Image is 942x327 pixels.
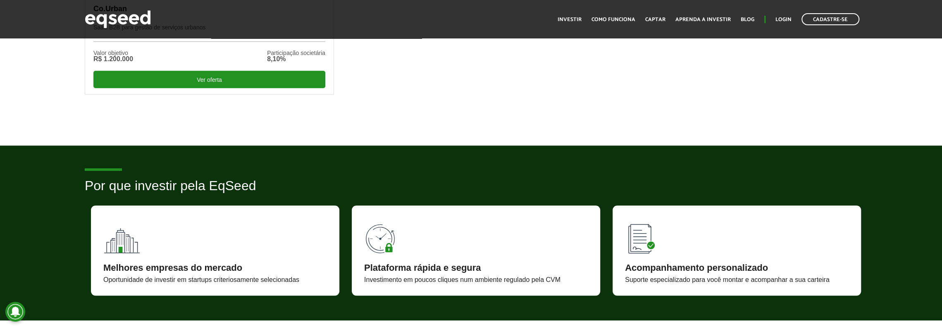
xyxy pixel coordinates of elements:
[103,277,327,283] div: Oportunidade de investir em startups criteriosamente selecionadas
[591,17,635,22] a: Como funciona
[267,56,325,62] div: 8,10%
[625,218,662,255] img: 90x90_lista.svg
[558,17,582,22] a: Investir
[364,263,588,272] div: Plataforma rápida e segura
[625,277,849,283] div: Suporte especializado para você montar e acompanhar a sua carteira
[267,50,325,56] div: Participação societária
[775,17,792,22] a: Login
[85,8,151,30] img: EqSeed
[645,17,665,22] a: Captar
[103,218,141,255] img: 90x90_fundos.svg
[741,17,754,22] a: Blog
[103,263,327,272] div: Melhores empresas do mercado
[93,50,133,56] div: Valor objetivo
[364,277,588,283] div: Investimento em poucos cliques num ambiente regulado pela CVM
[93,56,133,62] div: R$ 1.200.000
[625,263,849,272] div: Acompanhamento personalizado
[675,17,731,22] a: Aprenda a investir
[93,71,325,88] div: Ver oferta
[801,13,859,25] a: Cadastre-se
[364,218,401,255] img: 90x90_tempo.svg
[85,179,857,205] h2: Por que investir pela EqSeed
